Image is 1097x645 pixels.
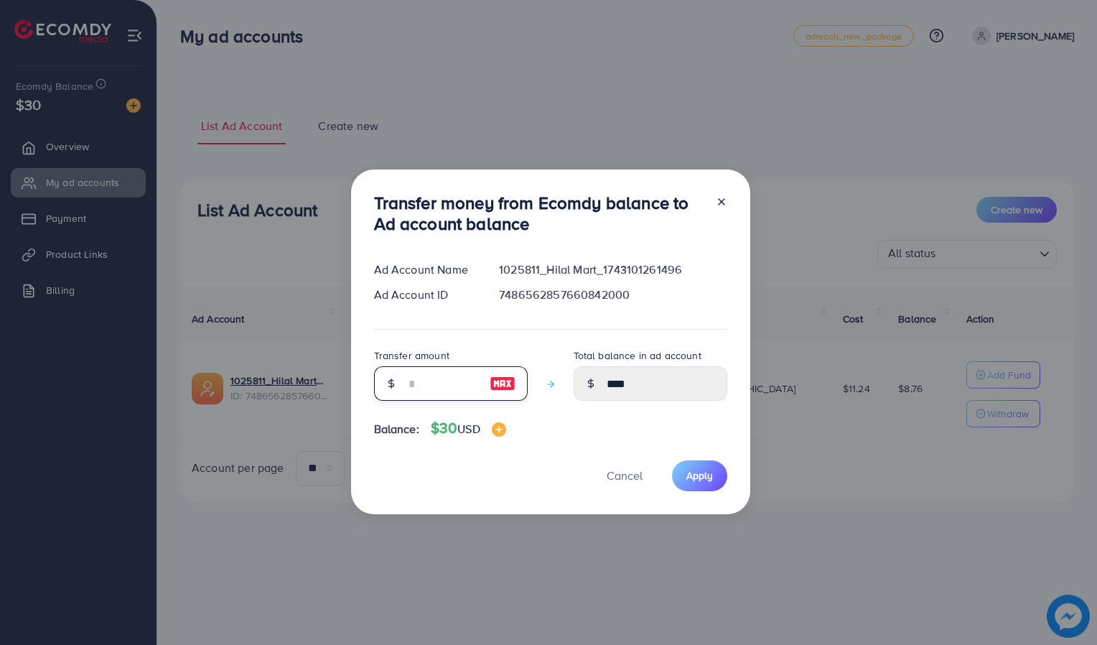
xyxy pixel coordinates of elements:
button: Apply [672,460,727,491]
label: Transfer amount [374,348,449,363]
h3: Transfer money from Ecomdy balance to Ad account balance [374,192,704,234]
div: 7486562857660842000 [487,287,738,303]
img: image [490,375,515,392]
div: 1025811_Hilal Mart_1743101261496 [487,261,738,278]
span: Balance: [374,421,419,437]
span: Cancel [607,468,643,483]
h4: $30 [431,419,506,437]
button: Cancel [589,460,660,491]
div: Ad Account ID [363,287,488,303]
span: USD [457,421,480,437]
img: image [492,422,506,437]
span: Apply [686,468,713,483]
label: Total balance in ad account [574,348,701,363]
div: Ad Account Name [363,261,488,278]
